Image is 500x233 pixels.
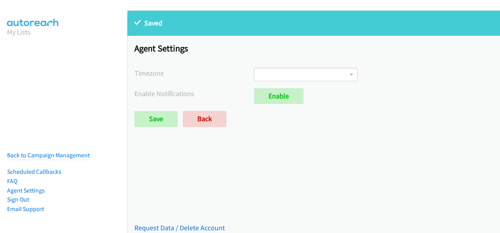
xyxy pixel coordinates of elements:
a: Agent Settings [7,187,45,194]
a: My Lists [7,27,31,36]
a: Back to Campaign Management [7,151,90,159]
input: Save [134,111,178,127]
a: Sign Out [7,196,29,203]
a: Scheduled Callbacks [7,168,61,175]
a: Request Data / Delete Account [134,223,225,232]
a: Back [183,111,226,127]
a: Email Support [7,205,44,213]
a: Enable [254,88,303,104]
p: Saved [134,18,493,28]
label: Enable Notifications [134,88,254,99]
a: FAQ [7,177,17,185]
h1: Agent Settings [134,43,493,54]
label: Timezone [134,68,254,78]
